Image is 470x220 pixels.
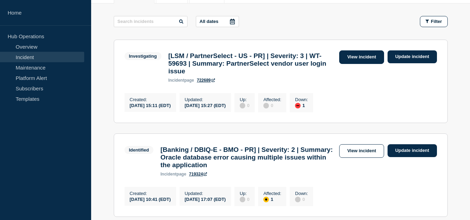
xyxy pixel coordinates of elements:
[125,146,154,154] span: Identified
[388,50,437,63] a: Update incident
[185,97,226,102] p: Updated :
[263,102,281,108] div: 0
[185,191,226,196] p: Updated :
[130,196,171,202] div: [DATE] 10:41 (EDT)
[263,197,269,202] div: affected
[295,191,308,196] p: Down :
[240,103,245,108] div: disabled
[125,52,161,60] span: Investigating
[160,146,336,169] h3: [Banking / DBIQ-E - BMO - PR] | Severity: 2 | Summary: Oracle database error causing multiple iss...
[240,196,249,202] div: 0
[295,197,301,202] div: disabled
[295,103,301,108] div: down
[160,172,176,177] span: incident
[420,16,448,27] button: Filter
[168,78,194,83] p: page
[130,191,171,196] p: Created :
[339,144,384,158] a: View incident
[114,16,188,27] input: Search incidents
[431,19,442,24] span: Filter
[196,16,239,27] button: All dates
[160,172,186,177] p: page
[240,102,249,108] div: 0
[388,144,437,157] a: Update incident
[240,197,245,202] div: disabled
[200,19,218,24] p: All dates
[168,52,336,75] h3: [LSM / PartnerSelect - US - PR] | Severity: 3 | WT-59693 | Summary: PartnerSelect vendor user log...
[168,78,184,83] span: incident
[197,78,215,83] a: 722689
[130,97,171,102] p: Created :
[295,102,308,108] div: 1
[295,196,308,202] div: 0
[339,50,384,64] a: View incident
[130,102,171,108] div: [DATE] 15:11 (EDT)
[240,191,249,196] p: Up :
[263,191,281,196] p: Affected :
[189,172,207,177] a: 719324
[263,196,281,202] div: 1
[263,97,281,102] p: Affected :
[185,102,226,108] div: [DATE] 15:27 (EDT)
[263,103,269,108] div: disabled
[295,97,308,102] p: Down :
[185,196,226,202] div: [DATE] 17:07 (EDT)
[240,97,249,102] p: Up :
